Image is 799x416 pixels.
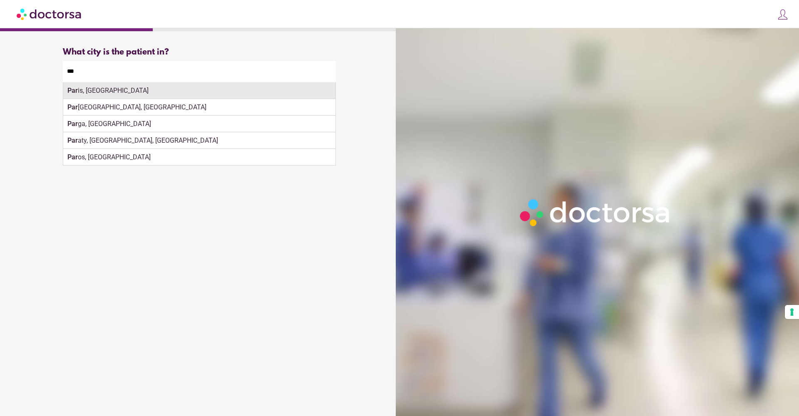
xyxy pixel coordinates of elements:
img: Logo-Doctorsa-trans-White-partial-flat.png [516,195,675,230]
strong: Par [67,103,78,111]
div: ga, [GEOGRAPHIC_DATA] [63,116,335,132]
img: icons8-customer-100.png [777,9,789,20]
strong: Par [67,153,78,161]
div: [GEOGRAPHIC_DATA], [GEOGRAPHIC_DATA] [63,99,335,116]
strong: Par [67,87,78,94]
div: Make sure the city you pick is where you need assistance. [63,82,336,100]
div: is, [GEOGRAPHIC_DATA] [63,82,335,99]
strong: Par [67,120,78,128]
button: Your consent preferences for tracking technologies [785,305,799,319]
strong: Par [67,136,78,144]
div: os, [GEOGRAPHIC_DATA] [63,149,335,166]
div: aty, [GEOGRAPHIC_DATA], [GEOGRAPHIC_DATA] [63,132,335,149]
img: Doctorsa.com [17,5,82,23]
div: What city is the patient in? [63,47,336,57]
